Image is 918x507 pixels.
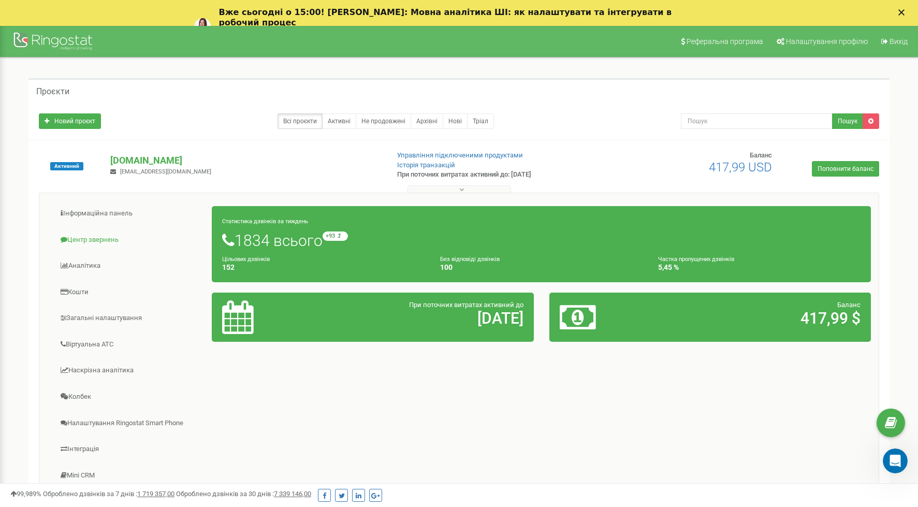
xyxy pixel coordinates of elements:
[47,384,212,410] a: Колбек
[47,227,212,253] a: Центр звернень
[194,18,211,35] img: Profile image for Yuliia
[875,26,913,57] a: Вихід
[328,310,523,327] h2: [DATE]
[467,113,494,129] a: Тріал
[36,87,69,96] h5: Проєкти
[681,113,833,129] input: Пошук
[837,301,861,309] span: Баланс
[110,154,380,167] p: [DOMAIN_NAME]
[812,161,879,177] a: Поповнити баланс
[10,490,41,498] span: 99,989%
[409,301,523,309] span: При поточних витратах активний до
[39,113,101,129] a: Новий проєкт
[47,437,212,462] a: Інтеграція
[47,201,212,226] a: Інформаційна панель
[120,168,211,175] span: [EMAIL_ADDRESS][DOMAIN_NAME]
[687,37,763,46] span: Реферальна програма
[323,231,348,241] small: +93
[50,162,83,170] span: Активний
[750,151,772,159] span: Баланс
[832,113,863,129] button: Пошук
[658,256,734,263] small: Частка пропущених дзвінків
[47,463,212,488] a: Mini CRM
[770,26,873,57] a: Налаштування профілю
[219,7,672,27] b: Вже сьогодні о 15:00! [PERSON_NAME]: Мовна аналітика ШІ: як налаштувати та інтегрувати в робочий ...
[440,264,643,271] h4: 100
[274,490,311,498] u: 7 339 146,00
[278,113,323,129] a: Всі проєкти
[786,37,868,46] span: Налаштування профілю
[47,332,212,357] a: Віртуальна АТС
[222,218,308,225] small: Статистика дзвінків за тиждень
[176,490,311,498] span: Оброблено дзвінків за 30 днів :
[898,9,909,16] div: Закрыть
[397,161,455,169] a: Історія транзакцій
[222,264,425,271] h4: 152
[665,310,861,327] h2: 417,99 $
[658,264,861,271] h4: 5,45 %
[397,151,523,159] a: Управління підключеними продуктами
[440,256,500,263] small: Без відповіді дзвінків
[322,113,356,129] a: Активні
[443,113,468,129] a: Нові
[137,490,174,498] u: 1 719 357,00
[397,170,595,180] p: При поточних витратах активний до: [DATE]
[47,411,212,436] a: Налаштування Ringostat Smart Phone
[47,253,212,279] a: Аналiтика
[674,26,768,57] a: Реферальна програма
[222,231,861,249] h1: 1834 всього
[43,490,174,498] span: Оброблено дзвінків за 7 днів :
[47,306,212,331] a: Загальні налаштування
[709,160,772,175] span: 417,99 USD
[890,37,908,46] span: Вихід
[883,448,908,473] iframe: Intercom live chat
[356,113,411,129] a: Не продовжені
[47,358,212,383] a: Наскрізна аналітика
[411,113,443,129] a: Архівні
[47,280,212,305] a: Кошти
[222,256,270,263] small: Цільових дзвінків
